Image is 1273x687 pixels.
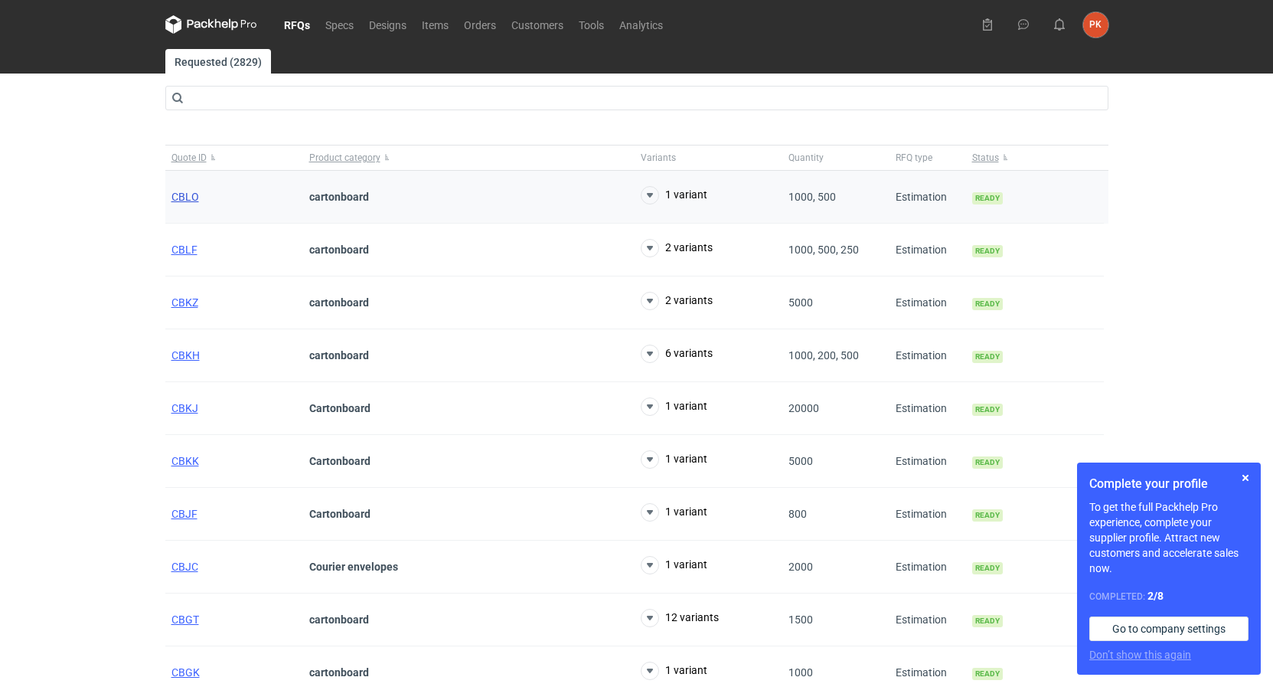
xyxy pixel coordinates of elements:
span: 20000 [788,402,819,414]
span: Ready [972,615,1003,627]
a: CBJC [171,561,198,573]
strong: 2 / 8 [1147,590,1164,602]
strong: Cartonboard [309,402,370,414]
span: Quote ID [171,152,207,164]
a: Items [414,15,456,34]
span: Ready [972,562,1003,574]
div: Estimation [889,594,966,646]
a: RFQs [276,15,318,34]
button: 1 variant [641,503,707,522]
div: Paulina Kempara [1083,12,1108,38]
span: Ready [972,351,1003,363]
a: Go to company settings [1089,617,1249,641]
div: Estimation [889,171,966,224]
div: Estimation [889,541,966,594]
button: 12 variants [641,609,719,627]
span: 1000, 500, 250 [788,244,859,256]
button: 6 variants [641,345,713,363]
span: Ready [972,456,1003,469]
strong: cartonboard [309,349,369,361]
button: 2 variants [641,239,713,257]
strong: Cartonboard [309,455,370,467]
span: 800 [788,508,807,520]
strong: cartonboard [309,296,369,309]
span: 5000 [788,296,813,309]
span: Quantity [788,152,824,164]
span: Status [972,152,999,164]
a: CBGT [171,613,199,626]
button: 1 variant [641,397,707,416]
button: PK [1083,12,1108,38]
strong: cartonboard [309,666,369,679]
span: 1500 [788,613,813,626]
a: Orders [456,15,504,34]
button: Status [966,146,1104,170]
a: Designs [361,15,414,34]
a: Analytics [612,15,671,34]
strong: cartonboard [309,613,369,626]
button: Product category [303,146,635,170]
a: CBKK [171,455,199,467]
a: CBKH [171,349,200,361]
span: 1000 [788,666,813,679]
button: Quote ID [165,146,303,170]
a: CBLO [171,191,199,203]
span: Ready [972,245,1003,257]
a: CBKZ [171,296,198,309]
span: Ready [972,509,1003,522]
span: 2000 [788,561,813,573]
span: 5000 [788,455,813,467]
strong: cartonboard [309,191,369,203]
span: Ready [972,404,1003,416]
span: Ready [972,298,1003,310]
div: Estimation [889,488,966,541]
span: Ready [972,668,1003,680]
button: 1 variant [641,450,707,469]
a: Requested (2829) [165,49,271,74]
strong: Cartonboard [309,508,370,520]
strong: cartonboard [309,244,369,256]
span: 1000, 500 [788,191,836,203]
svg: Packhelp Pro [165,15,257,34]
a: Customers [504,15,571,34]
button: 1 variant [641,556,707,574]
span: 1000, 200, 500 [788,349,859,361]
p: To get the full Packhelp Pro experience, complete your supplier profile. Attract new customers an... [1089,499,1249,576]
span: RFQ type [896,152,932,164]
span: Ready [972,192,1003,204]
div: Estimation [889,382,966,435]
div: Completed: [1089,588,1249,604]
a: CBLF [171,244,197,256]
div: Estimation [889,329,966,382]
span: Product category [309,152,380,164]
button: 1 variant [641,186,707,204]
a: CBKJ [171,402,198,414]
div: Estimation [889,224,966,276]
a: Specs [318,15,361,34]
a: CBJF [171,508,197,520]
button: Skip for now [1236,469,1255,487]
button: Don’t show this again [1089,647,1191,662]
button: 2 variants [641,292,713,310]
strong: Courier envelopes [309,561,398,573]
a: Tools [571,15,612,34]
a: CBGK [171,666,200,679]
span: Variants [641,152,676,164]
div: Estimation [889,435,966,488]
button: 1 variant [641,662,707,680]
div: Estimation [889,276,966,329]
h1: Complete your profile [1089,475,1249,493]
